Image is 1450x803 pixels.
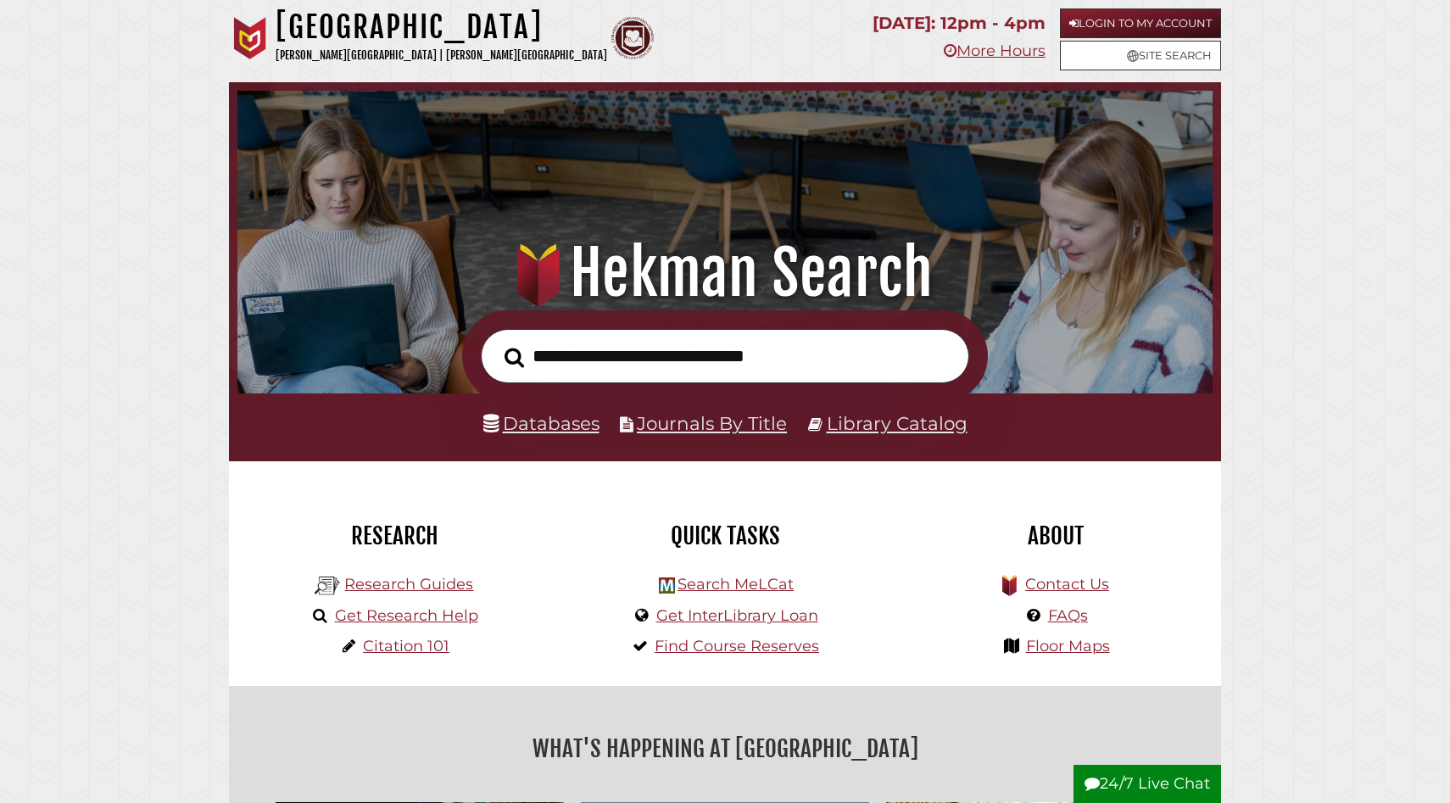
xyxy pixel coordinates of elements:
a: Floor Maps [1026,637,1110,655]
p: [DATE]: 12pm - 4pm [873,8,1046,38]
a: Databases [483,412,600,434]
a: More Hours [944,42,1046,60]
a: Research Guides [344,575,473,594]
a: Get InterLibrary Loan [656,606,818,625]
i: Search [505,347,524,368]
h2: About [903,521,1208,550]
h2: What's Happening at [GEOGRAPHIC_DATA] [242,729,1208,768]
h1: [GEOGRAPHIC_DATA] [276,8,607,46]
a: Journals By Title [637,412,787,434]
img: Hekman Library Logo [315,573,340,599]
img: Calvin Theological Seminary [611,17,654,59]
img: Hekman Library Logo [659,577,675,594]
a: Find Course Reserves [655,637,819,655]
h1: Hekman Search [259,236,1191,310]
a: Site Search [1060,41,1221,70]
a: Search MeLCat [678,575,794,594]
a: Contact Us [1025,575,1109,594]
a: FAQs [1048,606,1088,625]
p: [PERSON_NAME][GEOGRAPHIC_DATA] | [PERSON_NAME][GEOGRAPHIC_DATA] [276,46,607,65]
a: Citation 101 [363,637,449,655]
img: Calvin University [229,17,271,59]
h2: Research [242,521,547,550]
a: Library Catalog [827,412,968,434]
h2: Quick Tasks [572,521,878,550]
a: Get Research Help [335,606,478,625]
button: Search [496,343,533,373]
a: Login to My Account [1060,8,1221,38]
